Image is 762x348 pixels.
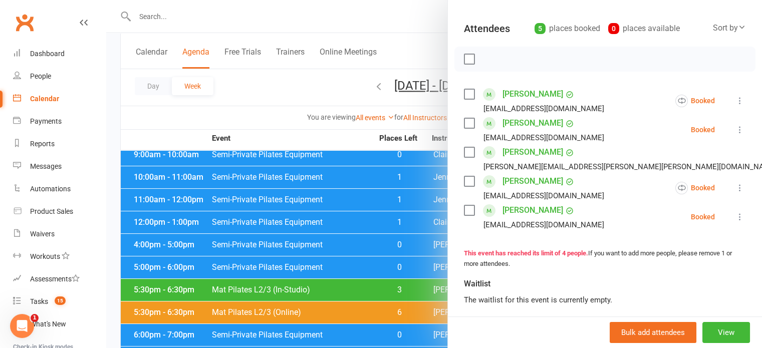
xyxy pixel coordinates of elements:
div: places available [608,22,680,36]
a: Reports [13,133,106,155]
a: Workouts [13,245,106,268]
a: Assessments [13,268,106,290]
div: Automations [30,185,71,193]
div: Product Sales [30,207,73,215]
div: Workouts [30,252,60,260]
div: People [30,72,51,80]
a: [PERSON_NAME] [502,86,563,102]
div: Waivers [30,230,55,238]
div: Booked [691,213,715,220]
div: [EMAIL_ADDRESS][DOMAIN_NAME] [483,218,604,231]
strong: This event has reached its limit of 4 people. [464,249,588,257]
div: Sort by [713,22,746,35]
div: Payments [30,117,62,125]
a: Product Sales [13,200,106,223]
a: Messages [13,155,106,178]
div: The waitlist for this event is currently empty. [464,294,746,306]
div: Attendees [464,22,510,36]
div: Tasks [30,297,48,305]
div: Waitlist [464,277,492,291]
a: Dashboard [13,43,106,65]
div: 0 [608,23,619,34]
button: Bulk add attendees [610,322,696,343]
div: places booked [535,22,600,36]
a: People [13,65,106,88]
div: [EMAIL_ADDRESS][DOMAIN_NAME] [483,189,604,202]
div: Booked [675,95,715,107]
div: Booked [675,182,715,194]
button: View [702,322,750,343]
div: Dashboard [30,50,65,58]
a: Payments [13,110,106,133]
div: Calendar [30,95,59,103]
span: 1 [31,314,39,322]
div: Booked [691,126,715,133]
div: [EMAIL_ADDRESS][DOMAIN_NAME] [483,131,604,144]
a: [PERSON_NAME] [502,144,563,160]
a: [PERSON_NAME] [502,202,563,218]
a: Tasks 15 [13,290,106,313]
a: Waivers [13,223,106,245]
a: Automations [13,178,106,200]
div: If you want to add more people, please remove 1 or more attendees. [464,248,746,269]
div: Reports [30,140,55,148]
a: Calendar [13,88,106,110]
div: Messages [30,162,62,170]
div: Assessments [30,275,80,283]
div: [EMAIL_ADDRESS][DOMAIN_NAME] [483,102,604,115]
div: 5 [535,23,546,34]
a: [PERSON_NAME] [502,115,563,131]
a: Clubworx [12,10,37,35]
a: [PERSON_NAME] [502,173,563,189]
a: What's New [13,313,106,335]
div: What's New [30,320,66,328]
span: 15 [55,296,66,305]
iframe: Intercom live chat [10,314,34,338]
